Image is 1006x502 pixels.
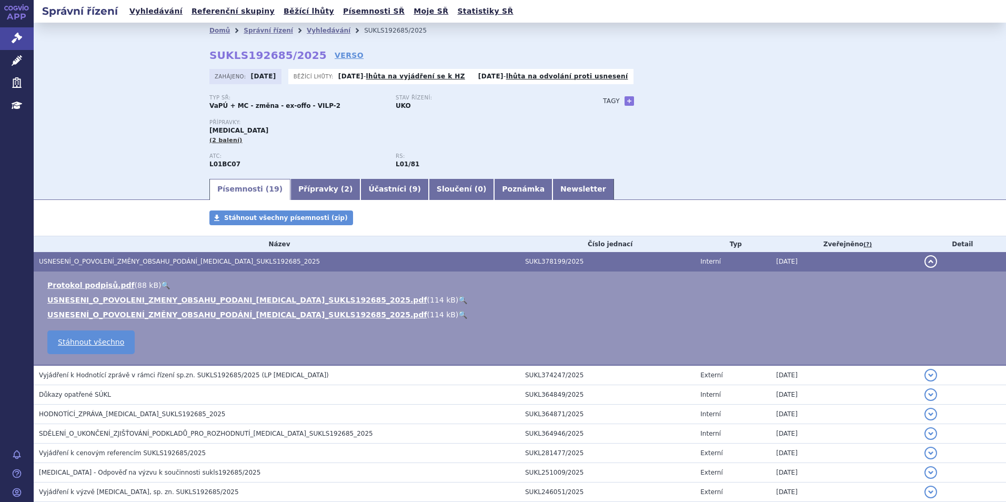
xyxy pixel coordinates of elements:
[269,185,279,193] span: 19
[410,4,451,18] a: Moje SŘ
[520,463,695,483] td: SUKL251009/2025
[209,137,243,144] span: (2 balení)
[364,23,440,38] li: SUKLS192685/2025
[161,281,170,289] a: 🔍
[771,463,919,483] td: [DATE]
[700,430,721,437] span: Interní
[209,210,353,225] a: Stáhnout všechny písemnosti (zip)
[771,365,919,385] td: [DATE]
[863,241,872,248] abbr: (?)
[396,160,419,168] strong: azacitidin
[771,483,919,502] td: [DATE]
[34,4,126,18] h2: Správní řízení
[47,330,135,354] a: Stáhnout všechno
[603,95,620,107] h3: Tagy
[209,160,240,168] strong: AZACITIDIN
[520,405,695,424] td: SUKL364871/2025
[307,27,350,34] a: Vyhledávání
[39,430,373,437] span: SDĚLENÍ_O_UKONČENÍ_ZJIŠŤOVÁNÍ_PODKLADŮ_PRO_ROZHODNUTÍ_ONUREG_SUKLS192685_2025
[700,488,722,496] span: Externí
[209,95,385,101] p: Typ SŘ:
[429,179,494,200] a: Sloučení (0)
[47,296,427,304] a: USNESENI_O_POVOLENI_ZMENY_OBSAHU_PODANI_[MEDICAL_DATA]_SUKLS192685_2025.pdf
[251,73,276,80] strong: [DATE]
[39,410,226,418] span: HODNOTÍCÍ_ZPRÁVA_ONUREG_SUKLS192685_2025
[126,4,186,18] a: Vyhledávání
[919,236,1006,252] th: Detail
[924,408,937,420] button: detail
[39,391,111,398] span: Důkazy opatřené SÚKL
[47,309,995,320] li: ( )
[39,449,206,457] span: Vyjádření k cenovým referencím SUKLS192685/2025
[924,486,937,498] button: detail
[520,444,695,463] td: SUKL281477/2025
[244,27,293,34] a: Správní řízení
[396,95,571,101] p: Stav řízení:
[924,255,937,268] button: detail
[209,102,340,109] strong: VaPÚ + MC - změna - ex-offo - VILP-2
[39,258,320,265] span: USNESENÍ_O_POVOLENÍ_ZMĚNY_OBSAHU_PODÁNÍ_ONUREG_SUKLS192685_2025
[924,466,937,479] button: detail
[209,179,290,200] a: Písemnosti (19)
[47,281,135,289] a: Protokol podpisů.pdf
[771,424,919,444] td: [DATE]
[209,49,327,62] strong: SUKLS192685/2025
[478,185,483,193] span: 0
[413,185,418,193] span: 9
[771,236,919,252] th: Zveřejněno
[39,469,260,476] span: ONUREG - Odpověď na výzvu k součinnosti sukls192685/2025
[209,27,230,34] a: Domů
[39,372,329,379] span: Vyjádření k Hodnotící zprávě v rámci řízení sp.zn. SUKLS192685/2025 (LP Onureg)
[47,310,427,319] a: USNESENÍ_O_POVOLENÍ_ZMĚNY_OBSAHU_PODÁNÍ_[MEDICAL_DATA]_SUKLS192685_2025.pdf
[188,4,278,18] a: Referenční skupiny
[700,258,721,265] span: Interní
[340,4,408,18] a: Písemnosti SŘ
[290,179,360,200] a: Přípravky (2)
[209,153,385,159] p: ATC:
[39,488,239,496] span: Vyjádření k výzvě ONUREG, sp. zn. SUKLS192685/2025
[520,483,695,502] td: SUKL246051/2025
[338,73,364,80] strong: [DATE]
[700,469,722,476] span: Externí
[520,385,695,405] td: SUKL364849/2025
[215,72,248,81] span: Zahájeno:
[478,72,628,81] p: -
[520,252,695,272] td: SUKL378199/2025
[458,310,467,319] a: 🔍
[335,50,364,61] a: VERSO
[294,72,336,81] span: Běžící lhůty:
[458,296,467,304] a: 🔍
[280,4,337,18] a: Běžící lhůty
[494,179,552,200] a: Poznámka
[700,372,722,379] span: Externí
[924,427,937,440] button: detail
[454,4,516,18] a: Statistiky SŘ
[924,369,937,381] button: detail
[700,410,721,418] span: Interní
[771,385,919,405] td: [DATE]
[209,127,268,134] span: [MEDICAL_DATA]
[478,73,504,80] strong: [DATE]
[771,444,919,463] td: [DATE]
[700,391,721,398] span: Interní
[924,447,937,459] button: detail
[209,119,582,126] p: Přípravky:
[695,236,771,252] th: Typ
[430,296,456,304] span: 114 kB
[224,214,348,222] span: Stáhnout všechny písemnosti (zip)
[520,236,695,252] th: Číslo jednací
[360,179,428,200] a: Účastníci (9)
[338,72,465,81] p: -
[396,153,571,159] p: RS:
[700,449,722,457] span: Externí
[506,73,628,80] a: lhůta na odvolání proti usnesení
[430,310,456,319] span: 114 kB
[552,179,614,200] a: Newsletter
[771,405,919,424] td: [DATE]
[396,102,411,109] strong: UKO
[344,185,349,193] span: 2
[47,295,995,305] li: ( )
[47,280,995,290] li: ( )
[520,424,695,444] td: SUKL364946/2025
[771,252,919,272] td: [DATE]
